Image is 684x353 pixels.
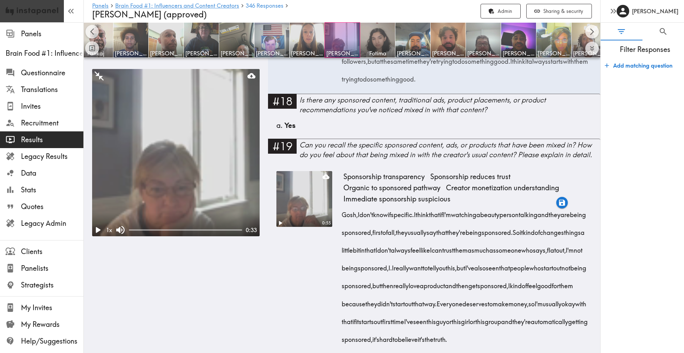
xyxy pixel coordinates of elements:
[382,310,392,328] span: first
[559,275,573,292] span: them
[21,118,83,128] span: Recruitment
[602,59,675,72] button: Add matching question
[574,239,582,257] span: not
[486,257,499,275] span: seen
[519,203,537,221] span: talking
[221,49,253,57] span: [PERSON_NAME]
[548,50,563,68] span: starts
[276,171,332,227] figure: Play0:55
[467,49,499,57] span: [PERSON_NAME]
[466,22,501,58] a: [PERSON_NAME]
[360,239,365,257] span: in
[85,25,99,39] button: Scroll left
[485,310,501,328] span: group
[552,275,559,292] span: for
[562,292,575,310] span: okay
[397,49,429,57] span: [PERSON_NAME]
[488,292,493,310] span: to
[543,292,562,310] span: usually
[432,49,464,57] span: [PERSON_NAME]
[21,263,83,273] span: Panelists
[21,303,83,313] span: My Invites
[341,193,453,205] span: Immediate sponsorship suspicious
[21,280,83,290] span: Strategists
[342,50,367,68] span: followers,
[149,22,184,58] a: [PERSON_NAME]
[525,50,528,68] span: it
[409,275,420,292] span: love
[535,292,543,310] span: I'm
[363,68,370,86] span: do
[494,50,510,68] span: good.
[393,292,405,310] span: start
[113,22,149,58] a: [PERSON_NAME]
[564,221,581,239] span: things
[427,171,513,182] span: Sponsorship reduces trust
[388,257,392,275] span: I.
[475,310,485,328] span: this
[342,203,358,221] span: Gosh,
[254,22,290,58] a: [PERSON_NAME]
[414,203,416,221] span: I
[395,22,431,58] a: [PERSON_NAME]
[499,203,519,221] span: person
[425,328,433,346] span: the
[21,218,83,228] span: Legacy Admin
[465,50,494,68] span: something
[325,22,360,58] a: [PERSON_NAME]
[562,257,570,275] span: not
[442,239,454,257] span: trust
[365,239,376,257] span: that
[531,310,568,328] span: automatically
[276,121,592,130] div: a.
[659,27,668,36] span: Search
[276,219,284,227] button: Play
[92,69,260,236] figure: MinimizePlay1xMute0:33
[429,203,440,221] span: that
[418,328,425,346] span: it's
[372,221,382,239] span: first
[521,239,533,257] span: who
[541,257,553,275] span: start
[372,275,381,292] span: but
[373,203,388,221] span: know
[436,50,452,68] span: trying
[452,50,458,68] span: to
[527,275,537,292] span: feel
[358,257,388,275] span: sponsored,
[428,257,436,275] span: tell
[512,50,525,68] span: think
[21,152,83,161] span: Legacy Results
[445,275,456,292] span: and
[410,239,421,257] span: feel
[443,182,562,193] span: Creator monetization understanding
[446,257,456,275] span: this,
[430,239,432,257] span: I
[503,49,535,57] span: [PERSON_NAME]
[528,50,548,68] span: always
[436,257,446,275] span: you
[381,275,393,292] span: then
[426,221,436,239] span: say
[398,328,418,346] span: believe
[184,22,219,58] a: [PERSON_NAME]
[367,50,376,68] span: but
[481,4,521,19] a: Admin
[585,25,599,39] button: Scroll right
[409,257,423,275] span: want
[268,139,297,153] div: #19
[396,221,408,239] span: they
[482,221,513,239] span: sponsored.
[246,3,283,8] span: 346 Responses
[512,310,531,328] span: they're
[219,22,254,58] a: [PERSON_NAME]
[388,221,396,239] span: all,
[342,239,353,257] span: little
[342,310,352,328] span: that
[601,23,642,40] button: Filter Responses
[115,3,239,9] a: Brain Food #1: Influencers and Content Creators
[537,275,552,292] span: good
[468,275,477,292] span: get
[342,68,358,86] span: trying
[342,275,372,292] span: sponsored,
